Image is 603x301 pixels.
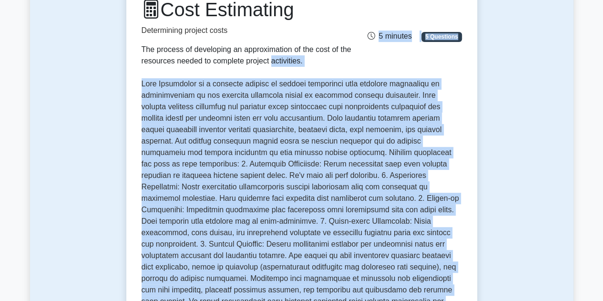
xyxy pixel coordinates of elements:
p: Determining project costs [142,25,351,36]
span: 5 minutes [367,32,411,40]
span: 5 Questions [421,32,461,42]
div: The process of developing an approximation of the cost of the resources needed to complete projec... [142,44,351,67]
